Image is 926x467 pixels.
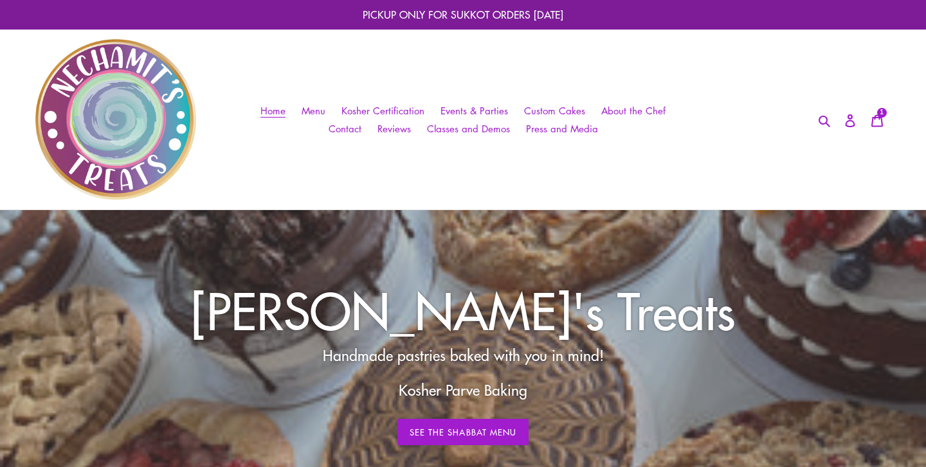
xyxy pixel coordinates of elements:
span: Classes and Demos [427,122,510,136]
h2: [PERSON_NAME]'s Treats [113,280,813,339]
span: Press and Media [526,122,598,136]
p: Handmade pastries baked with you in mind! [200,344,726,367]
a: Kosher Certification [335,101,431,120]
span: Home [260,104,286,118]
span: About the Chef [601,104,666,118]
span: Contact [329,122,361,136]
span: Reviews [377,122,411,136]
span: 1 [880,109,884,116]
a: Classes and Demos [421,119,516,138]
a: Home [254,101,292,120]
img: Nechamit&#39;s Treats [35,39,196,200]
a: Events & Parties [434,101,514,120]
span: Events & Parties [440,104,508,118]
a: Press and Media [520,119,604,138]
span: Kosher Certification [341,104,424,118]
a: Menu [295,101,332,120]
a: 1 [864,105,891,133]
a: About the Chef [595,101,672,120]
a: Reviews [371,119,417,138]
a: Custom Cakes [518,101,592,120]
span: Custom Cakes [524,104,585,118]
a: See The Shabbat Menu: Weekly Menu [397,419,529,446]
span: Menu [302,104,325,118]
p: Kosher Parve Baking [200,379,726,401]
a: Contact [322,119,368,138]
